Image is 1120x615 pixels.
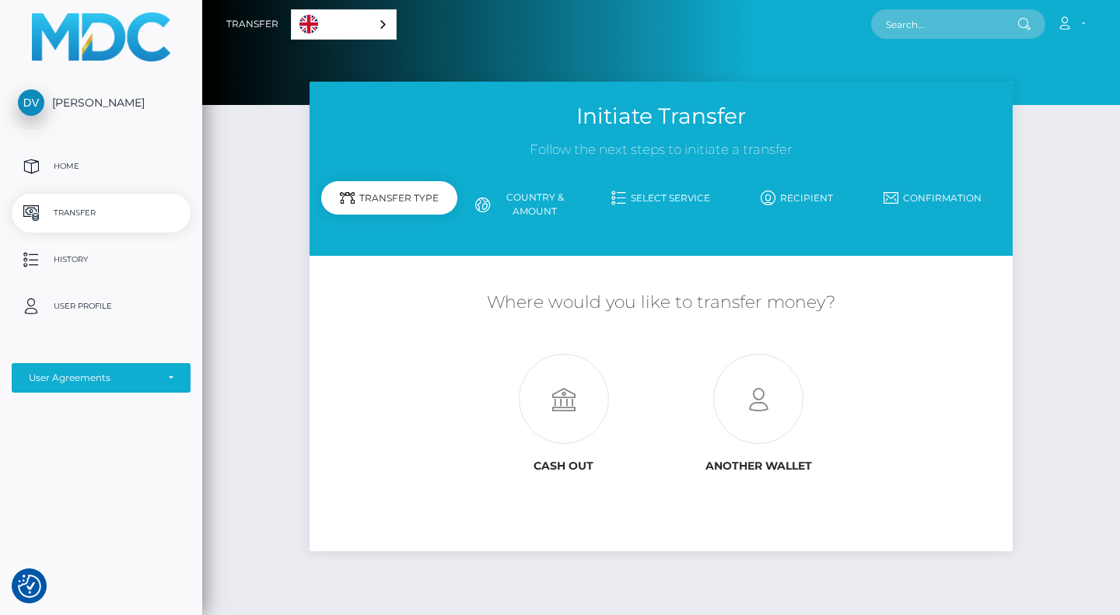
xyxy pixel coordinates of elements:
input: Search... [871,9,1017,39]
a: Recipient [729,184,865,211]
a: User Profile [12,287,191,326]
a: Select Service [593,184,730,211]
p: User Profile [18,295,184,318]
h3: Initiate Transfer [321,101,1000,131]
span: [PERSON_NAME] [12,96,191,110]
button: Consent Preferences [18,575,41,598]
div: Language [291,9,397,40]
h3: Follow the next steps to initiate a transfer [321,141,1000,159]
img: Revisit consent button [18,575,41,598]
a: History [12,240,191,279]
h6: Another wallet [673,460,845,473]
h6: Cash out [478,460,649,473]
h5: Where would you like to transfer money? [321,291,1000,315]
button: User Agreements [12,363,191,393]
p: Home [18,155,184,178]
a: Country & Amount [457,184,593,225]
a: English [292,10,396,39]
aside: Language selected: English [291,9,397,40]
div: Transfer Type [321,181,457,215]
a: Confirmation [865,184,1001,211]
a: Transfer [12,194,191,232]
p: History [18,248,184,271]
img: MassPay [32,12,170,61]
a: Home [12,147,191,186]
a: Transfer [226,8,278,40]
div: User Agreements [29,372,156,384]
p: Transfer [18,201,184,225]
